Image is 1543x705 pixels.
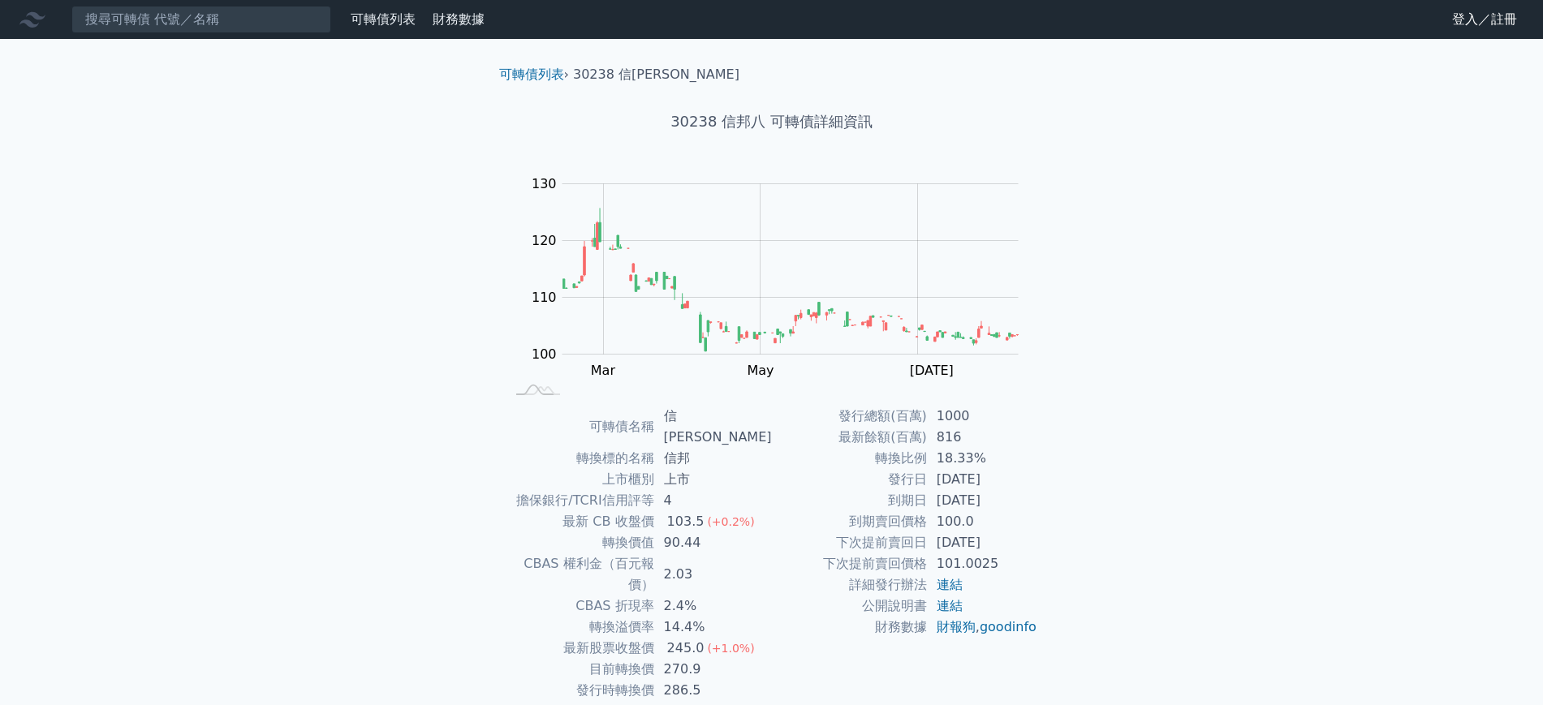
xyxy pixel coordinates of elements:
[772,490,927,511] td: 到期日
[772,511,927,532] td: 到期賣回價格
[506,448,654,469] td: 轉換標的名稱
[506,553,654,595] td: CBAS 權利金（百元報價）
[499,67,564,82] a: 可轉債列表
[654,469,772,490] td: 上市
[772,448,927,469] td: 轉換比例
[524,176,1043,378] g: Chart
[654,490,772,511] td: 4
[927,448,1038,469] td: 18.33%
[707,642,754,655] span: (+1.0%)
[927,511,1038,532] td: 100.0
[772,469,927,490] td: 發行日
[351,11,416,27] a: 可轉債列表
[654,406,772,448] td: 信[PERSON_NAME]
[506,617,654,638] td: 轉換溢價率
[654,680,772,701] td: 286.5
[506,680,654,701] td: 發行時轉換價
[664,511,708,532] div: 103.5
[654,595,772,617] td: 2.4%
[927,469,1038,490] td: [DATE]
[927,553,1038,574] td: 101.0025
[927,532,1038,553] td: [DATE]
[532,233,557,248] tspan: 120
[937,619,976,634] a: 財報狗
[772,532,927,553] td: 下次提前賣回日
[772,574,927,595] td: 詳細發行辦法
[772,617,927,638] td: 財務數據
[532,176,557,191] tspan: 130
[506,638,654,659] td: 最新股票收盤價
[506,532,654,553] td: 轉換價值
[532,290,557,305] tspan: 110
[499,65,569,84] li: ›
[532,346,557,362] tspan: 100
[506,469,654,490] td: 上市櫃別
[927,427,1038,448] td: 816
[772,553,927,574] td: 下次提前賣回價格
[654,659,772,680] td: 270.9
[1439,6,1530,32] a: 登入／註冊
[772,595,927,617] td: 公開說明書
[486,110,1058,133] h1: 30238 信邦八 可轉債詳細資訊
[433,11,485,27] a: 財務數據
[573,65,739,84] li: 30238 信[PERSON_NAME]
[591,363,616,378] tspan: Mar
[910,363,954,378] tspan: [DATE]
[654,448,772,469] td: 信邦
[927,406,1038,427] td: 1000
[937,598,963,613] a: 連結
[506,511,654,532] td: 最新 CB 收盤價
[506,659,654,680] td: 目前轉換價
[654,532,772,553] td: 90.44
[747,363,774,378] tspan: May
[562,208,1018,351] g: Series
[707,515,754,528] span: (+0.2%)
[506,406,654,448] td: 可轉債名稱
[772,427,927,448] td: 最新餘額(百萬)
[980,619,1037,634] a: goodinfo
[506,490,654,511] td: 擔保銀行/TCRI信用評等
[506,595,654,617] td: CBAS 折現率
[772,406,927,427] td: 發行總額(百萬)
[654,553,772,595] td: 2.03
[927,490,1038,511] td: [DATE]
[664,638,708,659] div: 245.0
[71,6,331,33] input: 搜尋可轉債 代號／名稱
[654,617,772,638] td: 14.4%
[927,617,1038,638] td: ,
[937,577,963,592] a: 連結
